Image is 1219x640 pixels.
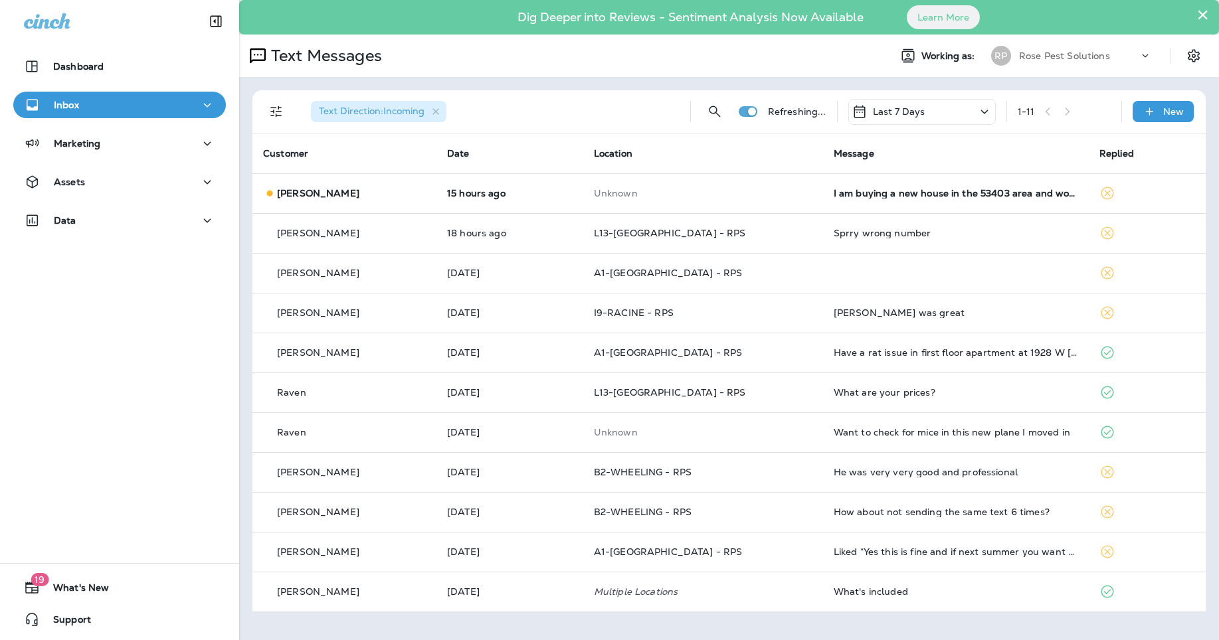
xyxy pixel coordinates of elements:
[907,5,980,29] button: Learn More
[834,427,1078,438] div: Want to check for mice in this new plane I moved in
[447,147,470,159] span: Date
[594,586,812,597] p: Multiple Locations
[834,188,1078,199] div: I am buying a new house in the 53403 area and would like to get a quote on pest prevention servic...
[266,46,382,66] p: Text Messages
[447,347,573,358] p: Oct 2, 2025 12:31 PM
[594,386,746,398] span: L13-[GEOGRAPHIC_DATA] - RPS
[594,546,743,558] span: A1-[GEOGRAPHIC_DATA] - RPS
[834,307,1078,318] div: Donald was great
[594,227,746,239] span: L13-[GEOGRAPHIC_DATA] - RPS
[447,228,573,238] p: Oct 7, 2025 12:47 PM
[447,507,573,517] p: Oct 1, 2025 04:26 PM
[40,614,91,630] span: Support
[277,228,359,238] p: [PERSON_NAME]
[311,101,446,122] div: Text Direction:Incoming
[594,147,632,159] span: Location
[594,466,692,478] span: B2-WHEELING - RPS
[1099,147,1134,159] span: Replied
[13,130,226,157] button: Marketing
[447,467,573,477] p: Oct 1, 2025 04:38 PM
[277,188,359,199] p: [PERSON_NAME]
[873,106,925,117] p: Last 7 Days
[277,427,306,438] p: Raven
[13,92,226,118] button: Inbox
[702,98,728,125] button: Search Messages
[277,546,359,557] p: [PERSON_NAME]
[447,188,573,199] p: Oct 7, 2025 03:35 PM
[277,467,359,477] p: [PERSON_NAME]
[447,307,573,318] p: Oct 3, 2025 01:03 PM
[834,147,874,159] span: Message
[834,467,1078,477] div: He was very very good and professional
[834,228,1078,238] div: Sprry wrong number
[54,177,85,187] p: Assets
[277,307,359,318] p: [PERSON_NAME]
[277,268,359,278] p: [PERSON_NAME]
[1163,106,1184,117] p: New
[54,215,76,226] p: Data
[447,268,573,278] p: Oct 5, 2025 06:16 AM
[13,53,226,80] button: Dashboard
[277,586,359,597] p: [PERSON_NAME]
[319,105,424,117] span: Text Direction : Incoming
[13,169,226,195] button: Assets
[834,387,1078,398] div: What are your prices?
[263,98,290,125] button: Filters
[594,188,812,199] p: This customer does not have a last location and the phone number they messaged is not assigned to...
[594,347,743,359] span: A1-[GEOGRAPHIC_DATA] - RPS
[479,15,902,19] p: Dig Deeper into Reviews - Sentiment Analysis Now Available
[768,106,826,117] p: Refreshing...
[13,606,226,633] button: Support
[197,8,234,35] button: Collapse Sidebar
[991,46,1011,66] div: RP
[834,586,1078,597] div: What's included
[54,138,100,149] p: Marketing
[447,546,573,557] p: Oct 1, 2025 10:47 AM
[277,387,306,398] p: Raven
[1196,4,1209,25] button: Close
[53,61,104,72] p: Dashboard
[594,506,692,518] span: B2-WHEELING - RPS
[594,267,743,279] span: A1-[GEOGRAPHIC_DATA] - RPS
[447,387,573,398] p: Oct 2, 2025 07:43 AM
[447,427,573,438] p: Oct 2, 2025 01:20 AM
[447,586,573,597] p: Sep 30, 2025 10:28 AM
[277,507,359,517] p: [PERSON_NAME]
[1019,50,1110,61] p: Rose Pest Solutions
[277,347,359,358] p: [PERSON_NAME]
[1182,44,1206,68] button: Settings
[834,507,1078,517] div: How about not sending the same text 6 times?
[263,147,308,159] span: Customer
[594,307,674,319] span: I9-RACINE - RPS
[31,573,48,586] span: 19
[54,100,79,110] p: Inbox
[40,582,109,598] span: What's New
[1018,106,1035,117] div: 1 - 11
[834,347,1078,358] div: Have a rat issue in first floor apartment at 1928 W Huron. I have an account - Megan Everett. I’d...
[594,427,812,438] p: This customer does not have a last location and the phone number they messaged is not assigned to...
[13,207,226,234] button: Data
[921,50,978,62] span: Working as:
[13,574,226,601] button: 19What's New
[834,546,1078,557] div: Liked “Yes this is fine and if next summer you want to get maintenance started, we can get that s...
